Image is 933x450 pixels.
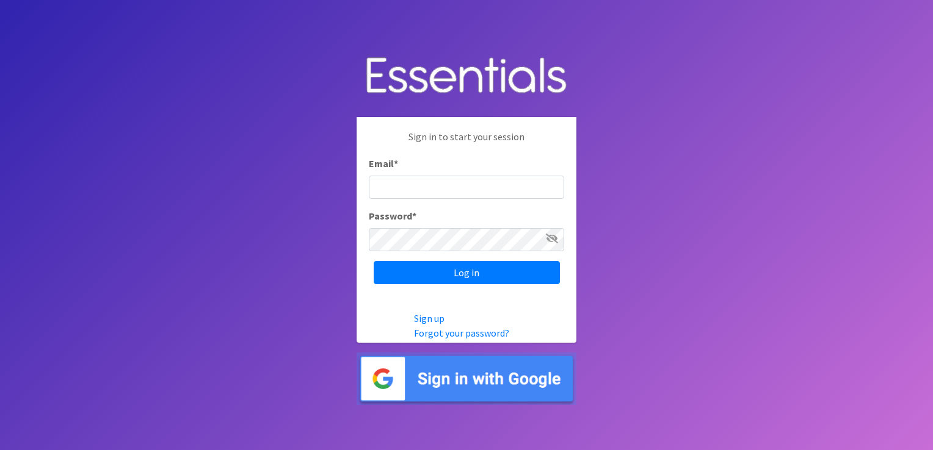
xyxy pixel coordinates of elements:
p: Sign in to start your session [369,129,564,156]
img: Human Essentials [357,45,576,108]
label: Password [369,209,416,223]
abbr: required [412,210,416,222]
a: Sign up [414,312,445,324]
a: Forgot your password? [414,327,509,339]
label: Email [369,156,398,171]
img: Sign in with Google [357,352,576,405]
input: Log in [374,261,560,284]
abbr: required [394,157,398,170]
